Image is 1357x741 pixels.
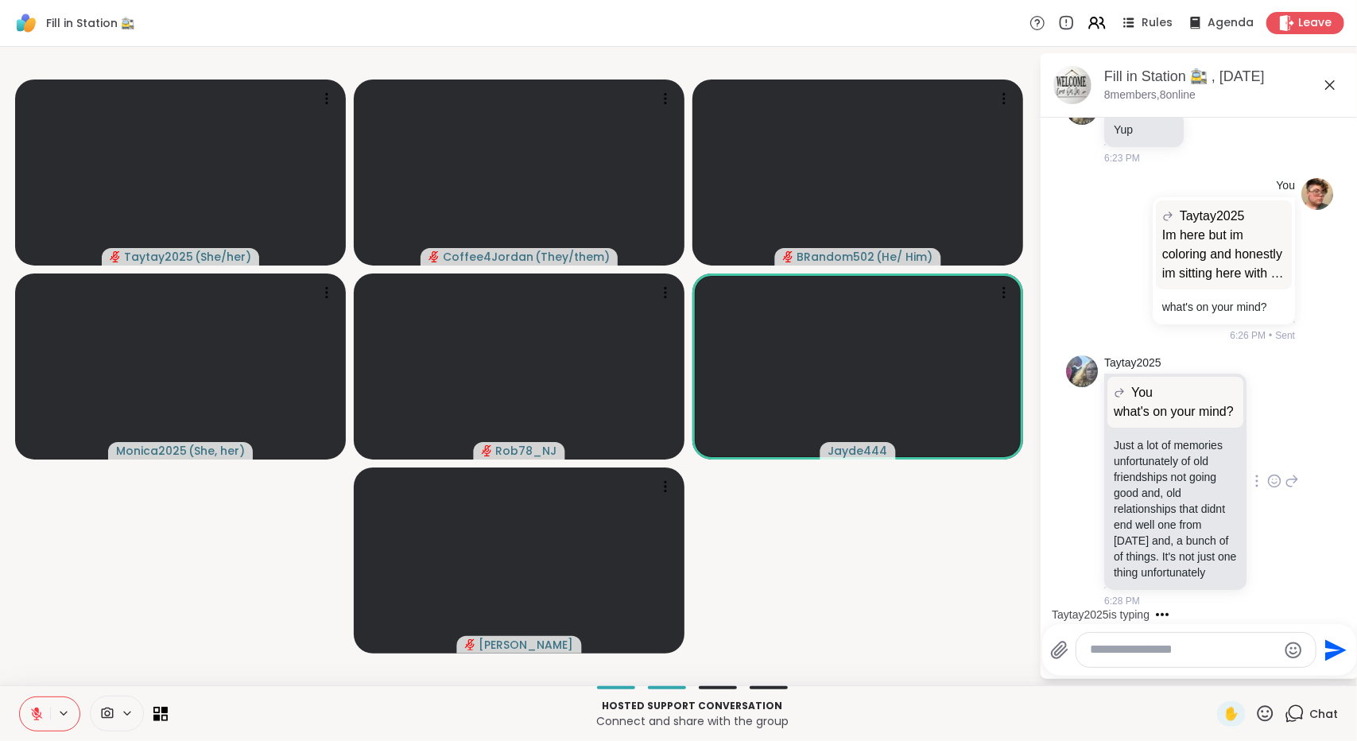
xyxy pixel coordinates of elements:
p: Just a lot of memories unfortunately of old friendships not going good and, old relationships tha... [1114,437,1237,580]
span: Monica2025 [116,443,187,459]
span: BRandom502 [797,249,875,265]
button: Send [1316,632,1352,668]
h4: You [1276,178,1295,194]
span: ( They/them ) [535,249,610,265]
span: 6:28 PM [1104,594,1140,608]
img: Fill in Station 🚉 , Oct 08 [1053,66,1091,104]
div: Taytay2025 is typing [1052,607,1150,623]
span: You [1131,383,1153,402]
p: Connect and share with the group [177,713,1208,729]
span: Jayde444 [828,443,888,459]
span: 6:23 PM [1104,151,1140,165]
span: Sent [1275,328,1295,343]
span: Leave [1298,15,1332,31]
span: audio-muted [783,251,794,262]
p: what's on your mind? [1114,402,1237,421]
span: audio-muted [482,445,493,456]
p: Im here but im coloring and honestly im sitting here with a lot of my thoughts and memories and i... [1162,226,1285,283]
span: Chat [1309,706,1338,722]
img: https://sharewell-space-live.sfo3.digitaloceanspaces.com/user-generated/fd3fe502-7aaa-4113-b76c-3... [1066,355,1098,387]
span: audio-muted [465,639,476,650]
p: 8 members, 8 online [1104,87,1196,103]
span: 6:26 PM [1230,328,1266,343]
img: ShareWell Logomark [13,10,40,37]
span: Fill in Station 🚉 [46,15,134,31]
span: Taytay2025 [124,249,193,265]
span: Rob78_NJ [496,443,557,459]
p: Hosted support conversation [177,699,1208,713]
span: Agenda [1208,15,1254,31]
span: • [1269,328,1272,343]
span: Taytay2025 [1180,207,1245,226]
span: ✋ [1223,704,1239,724]
p: what's on your mind? [1162,299,1285,315]
span: audio-muted [110,251,121,262]
span: [PERSON_NAME] [479,637,574,653]
button: Emoji picker [1284,641,1303,660]
div: Fill in Station 🚉 , [DATE] [1104,67,1346,87]
span: Coffee4Jordan [443,249,533,265]
span: ( She, her ) [188,443,245,459]
p: Yup [1114,122,1174,138]
span: ( He/ Him ) [877,249,933,265]
img: https://sharewell-space-live.sfo3.digitaloceanspaces.com/user-generated/134d9bb1-a290-4167-8a01-5... [1301,178,1333,210]
a: Taytay2025 [1104,355,1161,371]
textarea: Type your message [1091,642,1277,658]
span: Rules [1142,15,1173,31]
span: ( She/her ) [195,249,251,265]
span: audio-muted [428,251,440,262]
